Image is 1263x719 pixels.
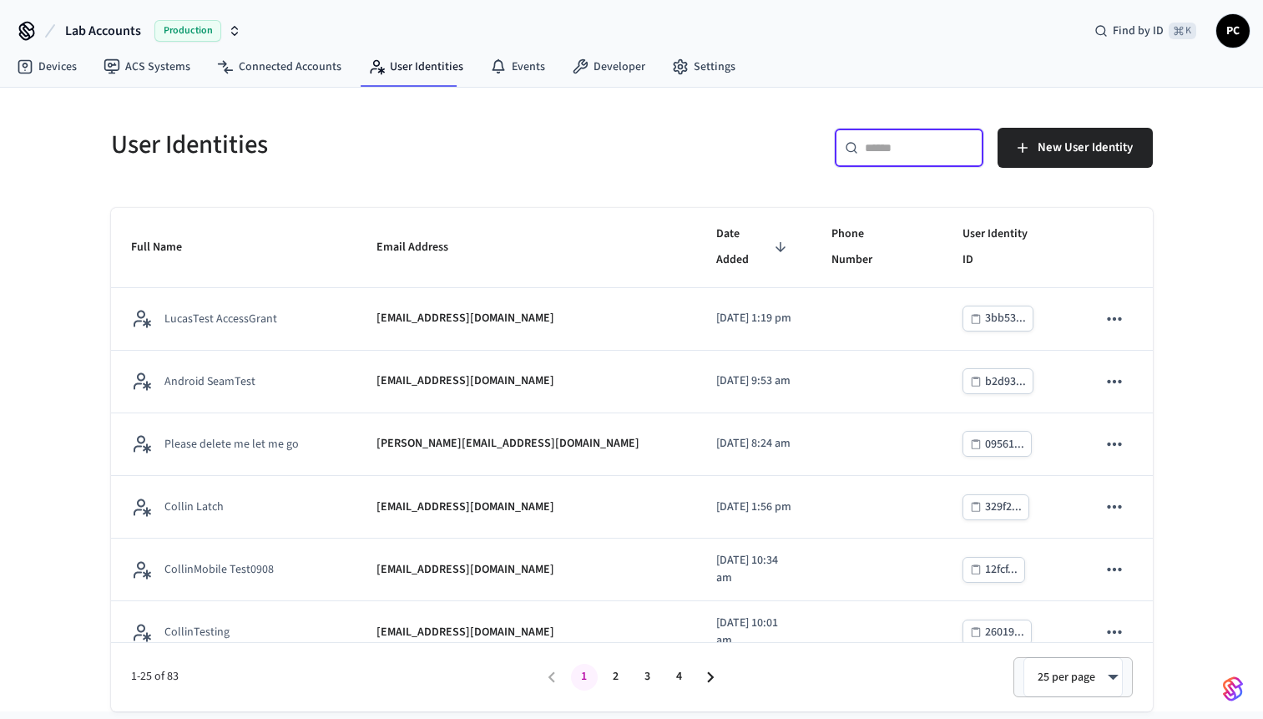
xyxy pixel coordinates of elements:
[571,664,598,691] button: page 1
[985,622,1024,643] div: 26019...
[3,52,90,82] a: Devices
[376,235,470,261] span: Email Address
[1038,137,1133,159] span: New User Identity
[962,557,1025,583] button: 12fcf...
[962,368,1033,394] button: b2d93...
[634,664,661,691] button: Go to page 3
[1169,23,1196,39] span: ⌘ K
[376,499,554,516] p: [EMAIL_ADDRESS][DOMAIN_NAME]
[998,128,1153,168] button: New User Identity
[376,561,554,579] p: [EMAIL_ADDRESS][DOMAIN_NAME]
[90,52,204,82] a: ACS Systems
[558,52,659,82] a: Developer
[962,620,1032,646] button: 26019...
[1081,16,1210,46] div: Find by ID⌘ K
[985,372,1026,392] div: b2d93...
[164,561,274,578] p: CollinMobile Test0908
[376,435,639,453] p: [PERSON_NAME][EMAIL_ADDRESS][DOMAIN_NAME]
[716,221,791,274] span: Date Added
[716,435,791,453] p: [DATE] 8:24 am
[376,310,554,327] p: [EMAIL_ADDRESS][DOMAIN_NAME]
[164,436,299,453] p: Please delete me let me go
[716,499,791,516] p: [DATE] 1:56 pm
[985,434,1024,455] div: 09561...
[1023,657,1123,697] div: 25 per page
[962,494,1029,520] button: 329f2...
[355,52,477,82] a: User Identities
[204,52,355,82] a: Connected Accounts
[164,311,277,327] p: LucasTest AccessGrant
[111,128,622,162] h5: User Identities
[962,431,1032,457] button: 09561...
[985,308,1026,329] div: 3bb53...
[603,664,629,691] button: Go to page 2
[154,20,221,42] span: Production
[477,52,558,82] a: Events
[376,372,554,390] p: [EMAIL_ADDRESS][DOMAIN_NAME]
[65,21,141,41] span: Lab Accounts
[537,664,727,691] nav: pagination navigation
[1216,14,1250,48] button: PC
[1113,23,1164,39] span: Find by ID
[1218,16,1248,46] span: PC
[164,373,255,390] p: Android SeamTest
[376,624,554,641] p: [EMAIL_ADDRESS][DOMAIN_NAME]
[962,221,1057,274] span: User Identity ID
[666,664,693,691] button: Go to page 4
[131,235,204,261] span: Full Name
[1223,676,1243,702] img: SeamLogoGradient.69752ec5.svg
[659,52,749,82] a: Settings
[164,624,230,641] p: CollinTesting
[716,310,791,327] p: [DATE] 1:19 pm
[716,615,791,650] p: [DATE] 10:01 am
[131,668,537,686] span: 1-25 of 83
[164,499,224,515] p: Collin Latch
[831,221,922,274] span: Phone Number
[962,306,1033,332] button: 3bb53...
[985,560,1018,580] div: 12fcf...
[985,497,1022,518] div: 329f2...
[698,664,725,691] button: Go to next page
[716,372,791,390] p: [DATE] 9:53 am
[716,552,791,587] p: [DATE] 10:34 am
